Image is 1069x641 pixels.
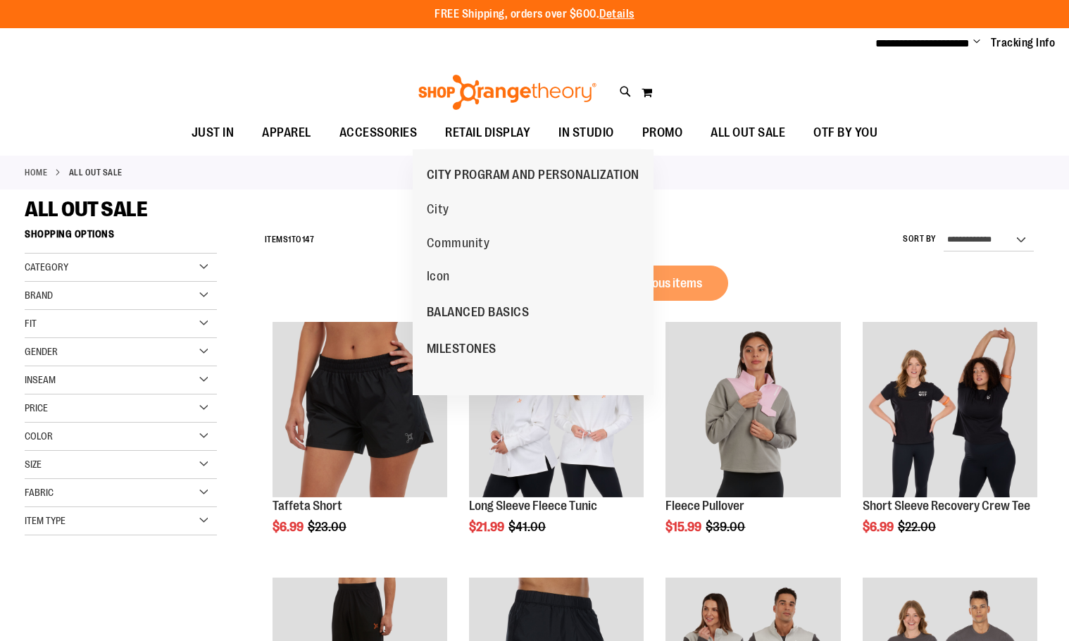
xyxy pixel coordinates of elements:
span: $39.00 [706,520,747,534]
span: 1 [288,235,292,244]
img: Product image for Short Sleeve Recovery Crew Tee [863,322,1037,497]
span: Community [427,236,490,254]
div: product [856,315,1044,570]
span: Inseam [25,374,56,385]
span: $23.00 [308,520,349,534]
a: Tracking Info [991,35,1056,51]
a: Short Sleeve Recovery Crew Tee [863,499,1030,513]
div: product [462,315,651,570]
span: ALL OUT SALE [25,197,147,221]
img: Product image for Fleece Long Sleeve [469,322,644,497]
span: BALANCED BASICS [427,305,530,323]
span: 147 [302,235,315,244]
span: Size [25,459,42,470]
a: Details [599,8,634,20]
span: Fabric [25,487,54,498]
span: OTF BY YOU [813,117,877,149]
img: Main Image of Taffeta Short [273,322,447,497]
span: $15.99 [665,520,704,534]
a: Fleece Pullover [665,499,744,513]
span: $21.99 [469,520,506,534]
span: ALL OUT SALE [711,117,785,149]
a: Home [25,166,47,179]
strong: Shopping Options [25,222,217,254]
label: Sort By [903,233,937,245]
span: Item Type [25,515,65,526]
span: MILESTONES [427,342,496,359]
a: Long Sleeve Fleece Tunic [469,499,597,513]
span: Category [25,261,68,273]
span: $41.00 [508,520,548,534]
a: Taffeta Short [273,499,342,513]
span: Price [25,402,48,413]
span: $22.00 [898,520,938,534]
strong: ALL OUT SALE [69,166,123,179]
button: Account menu [973,36,980,50]
div: product [658,315,847,570]
span: ACCESSORIES [339,117,418,149]
span: Color [25,430,53,442]
a: Main Image of Taffeta Short [273,322,447,499]
span: IN STUDIO [558,117,614,149]
span: City [427,202,449,220]
a: Product image for Fleece Pullover [665,322,840,499]
a: Product image for Fleece Long Sleeve [469,322,644,499]
span: PROMO [642,117,683,149]
span: $6.99 [863,520,896,534]
span: Brand [25,290,53,301]
span: APPAREL [262,117,311,149]
span: JUST IN [192,117,235,149]
span: $6.99 [273,520,306,534]
h2: Items to [265,229,315,251]
div: product [265,315,454,570]
span: RETAIL DISPLAY [445,117,530,149]
img: Product image for Fleece Pullover [665,322,840,497]
p: FREE Shipping, orders over $600. [435,6,634,23]
a: Product image for Short Sleeve Recovery Crew Tee [863,322,1037,499]
span: Icon [427,269,450,287]
img: Shop Orangetheory [416,75,599,110]
span: CITY PROGRAM AND PERSONALIZATION [427,168,639,185]
span: Gender [25,346,58,357]
span: Fit [25,318,37,329]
